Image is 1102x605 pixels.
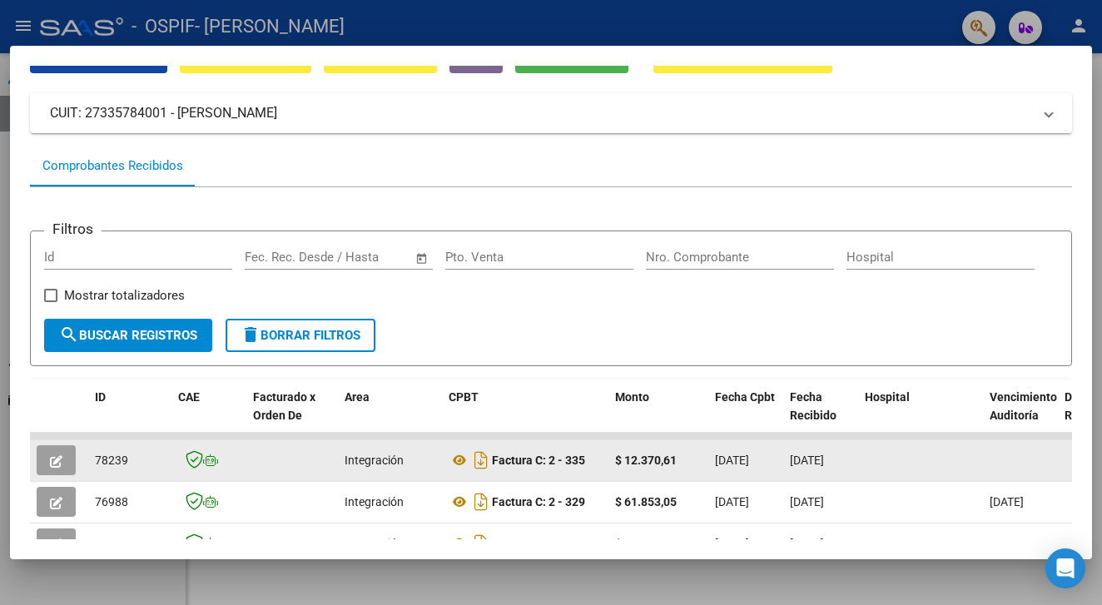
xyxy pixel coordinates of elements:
datatable-header-cell: Fecha Cpbt [708,379,783,453]
span: Vencimiento Auditoría [990,390,1057,423]
span: Fecha Recibido [790,390,836,423]
i: Descargar documento [470,447,492,474]
i: Descargar documento [470,488,492,515]
span: 78239 [95,454,128,467]
datatable-header-cell: Monto [608,379,708,453]
mat-icon: delete [241,325,261,345]
input: Start date [245,250,299,265]
span: [DATE] [790,495,824,508]
datatable-header-cell: Hospital [858,379,983,453]
span: [DATE] [715,495,749,508]
span: Integración [345,537,404,550]
span: Integración [345,495,404,508]
span: [DATE] [715,454,749,467]
strong: $ 12.370,61 [615,454,677,467]
strong: Factura C: 2 - 322 [492,537,585,550]
button: Borrar Filtros [226,319,375,352]
span: ID [95,390,106,404]
span: Integración [345,454,404,467]
span: Facturado x Orden De [253,390,315,423]
input: End date [314,250,395,265]
span: Mostrar totalizadores [64,285,185,305]
span: [DATE] [715,537,749,550]
strong: $ 61.853,05 [615,537,677,550]
datatable-header-cell: ID [88,379,171,453]
datatable-header-cell: Area [338,379,442,453]
div: Comprobantes Recibidos [42,156,183,176]
span: Area [345,390,370,404]
mat-expansion-panel-header: CUIT: 27335784001 - [PERSON_NAME] [30,93,1072,133]
span: [DATE] [790,537,824,550]
datatable-header-cell: Facturado x Orden De [246,379,338,453]
span: 76988 [95,495,128,508]
i: Descargar documento [470,530,492,557]
span: CAE [178,390,200,404]
datatable-header-cell: Fecha Recibido [783,379,858,453]
strong: Factura C: 2 - 335 [492,454,585,467]
span: [DATE] [790,454,824,467]
strong: $ 61.853,05 [615,495,677,508]
h3: Filtros [44,218,102,240]
mat-panel-title: CUIT: 27335784001 - [PERSON_NAME] [50,103,1032,123]
div: Open Intercom Messenger [1045,548,1085,588]
span: Borrar Filtros [241,328,360,343]
span: [DATE] [990,495,1024,508]
button: Buscar Registros [44,319,212,352]
datatable-header-cell: CAE [171,379,246,453]
span: Buscar Registros [59,328,197,343]
mat-icon: search [59,325,79,345]
span: Fecha Cpbt [715,390,775,404]
span: 76265 [95,537,128,550]
datatable-header-cell: CPBT [442,379,608,453]
datatable-header-cell: Vencimiento Auditoría [983,379,1058,453]
span: CPBT [449,390,479,404]
strong: Factura C: 2 - 329 [492,495,585,508]
button: Open calendar [413,249,432,268]
span: Monto [615,390,649,404]
span: Exportar CSV [43,50,154,65]
span: Hospital [865,390,910,404]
